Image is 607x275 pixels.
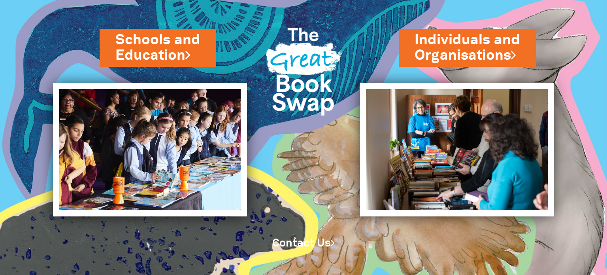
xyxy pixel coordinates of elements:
img: Schools and Education [53,83,247,216]
img: Individuals and Organisations [360,83,554,216]
img: Great Bookswap logo [259,9,348,128]
a: Contact Us [272,239,335,248]
a: Schools andEducation [115,30,200,65]
a: Individuals andOrganisations [415,30,520,65]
